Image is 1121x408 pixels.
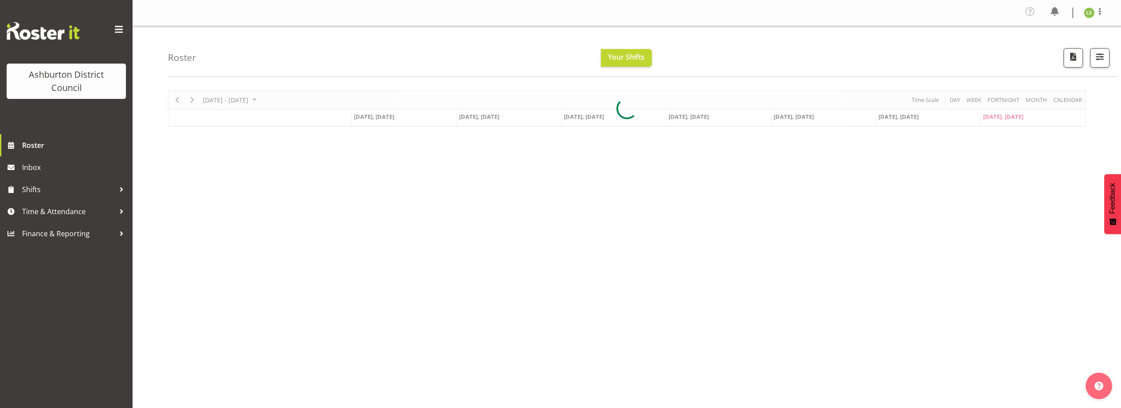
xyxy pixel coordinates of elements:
button: Your Shifts [601,49,652,67]
span: Your Shifts [608,52,645,62]
button: Filter Shifts [1090,48,1110,68]
span: Inbox [22,161,128,174]
img: liam-stewart8677.jpg [1084,8,1094,18]
img: Rosterit website logo [7,22,80,40]
h4: Roster [168,53,196,63]
span: Shifts [22,183,115,196]
span: Time & Attendance [22,205,115,218]
span: Finance & Reporting [22,227,115,240]
span: Roster [22,139,128,152]
button: Feedback - Show survey [1104,174,1121,234]
img: help-xxl-2.png [1094,382,1103,390]
span: Feedback [1109,183,1117,214]
div: Ashburton District Council [15,68,117,94]
button: Download a PDF of the roster according to the set date range. [1064,48,1083,68]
